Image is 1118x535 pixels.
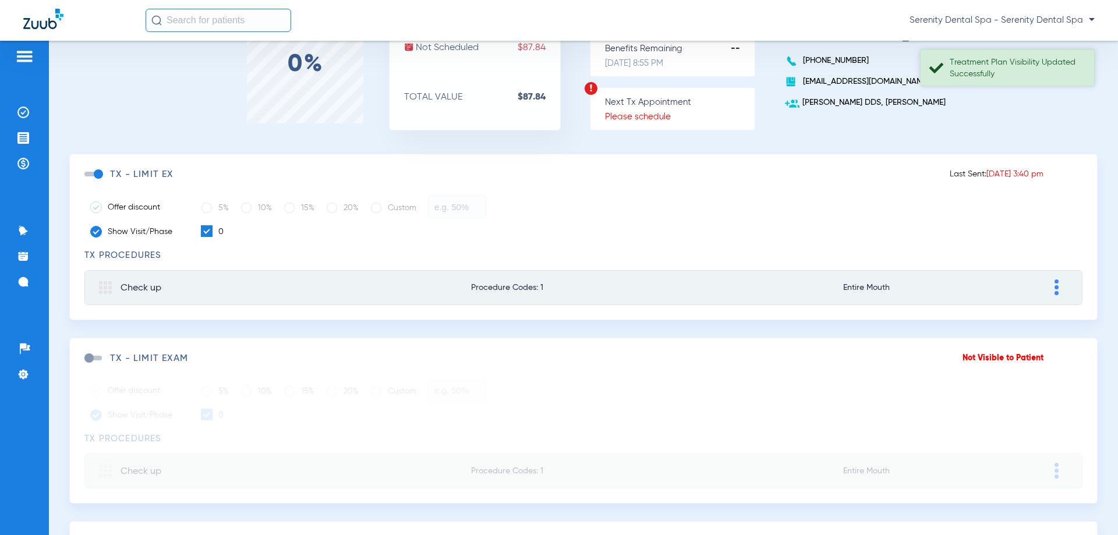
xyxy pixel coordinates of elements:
img: Zuub Logo [23,9,63,29]
label: Custom [370,380,416,403]
label: 10% [240,380,272,403]
label: 20% [326,380,359,403]
span: $87.84 [518,42,560,54]
img: hamburger-icon [15,49,34,63]
mat-expansion-panel-header: Check upProcedure Codes: 1Entire Mouth [84,270,1082,305]
label: 0 [201,225,224,238]
p: Not Scheduled [404,42,560,54]
img: Search Icon [151,15,162,26]
input: e.g. 50% [428,195,486,218]
img: group-dot-blue.svg [1055,279,1059,295]
p: Next Tx Appointment [605,97,755,108]
label: 15% [284,380,314,403]
img: group.svg [99,281,112,294]
img: voice-call-b.svg [785,55,800,68]
span: Procedure Codes: 1 [471,284,760,292]
p: TOTAL VALUE [404,91,560,103]
p: Not Visible to Patient [963,352,1043,364]
h3: TX - Limit exam [110,353,188,364]
h3: TX Procedures [84,433,1082,445]
strong: $87.84 [518,91,560,103]
input: e.g. 50% [428,379,486,402]
label: 15% [284,196,314,219]
p: [EMAIL_ADDRESS][DOMAIN_NAME] [785,76,950,87]
img: warning.svg [584,82,598,95]
img: add-user.svg [785,97,799,111]
input: Search for patients [146,9,291,32]
h3: TX - limit ex [110,169,174,180]
p: Please schedule [605,111,755,123]
span: Entire Mouth [843,467,967,475]
img: group-dot-blue.svg [1055,463,1059,479]
label: 20% [326,196,359,219]
label: Custom [370,196,416,219]
img: not-scheduled.svg [404,42,414,52]
label: 5% [201,380,229,403]
span: Procedure Codes: 1 [471,467,760,475]
span: [DATE] 3:40 pm [986,170,1043,178]
span: Entire Mouth [843,284,967,292]
p: Last Sent: [950,168,1043,180]
div: Treatment Plan Visibility Updated Successfully [950,56,1084,80]
span: Check up [121,284,161,293]
img: book.svg [785,76,797,87]
p: [PHONE_NUMBER] [785,55,950,66]
label: 0% [288,59,324,70]
p: [DATE] 8:55 PM [605,58,755,69]
label: 5% [201,196,229,219]
strong: -- [731,43,755,55]
span: Check up [121,467,161,476]
label: 10% [240,196,272,219]
span: Serenity Dental Spa - Serenity Dental Spa [910,15,1095,26]
iframe: Chat Widget [1060,479,1118,535]
h3: TX Procedures [84,250,1082,261]
label: Offer discount [90,201,183,213]
label: 0 [201,409,224,421]
label: Offer discount [90,385,183,396]
img: group.svg [99,465,112,477]
label: Show Visit/Phase [90,226,183,238]
label: Show Visit/Phase [90,409,183,421]
p: [PERSON_NAME] DDS, [PERSON_NAME] [785,97,950,108]
mat-expansion-panel-header: Check upProcedure Codes: 1Entire Mouth [84,453,1082,488]
p: Benefits Remaining [605,43,755,55]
